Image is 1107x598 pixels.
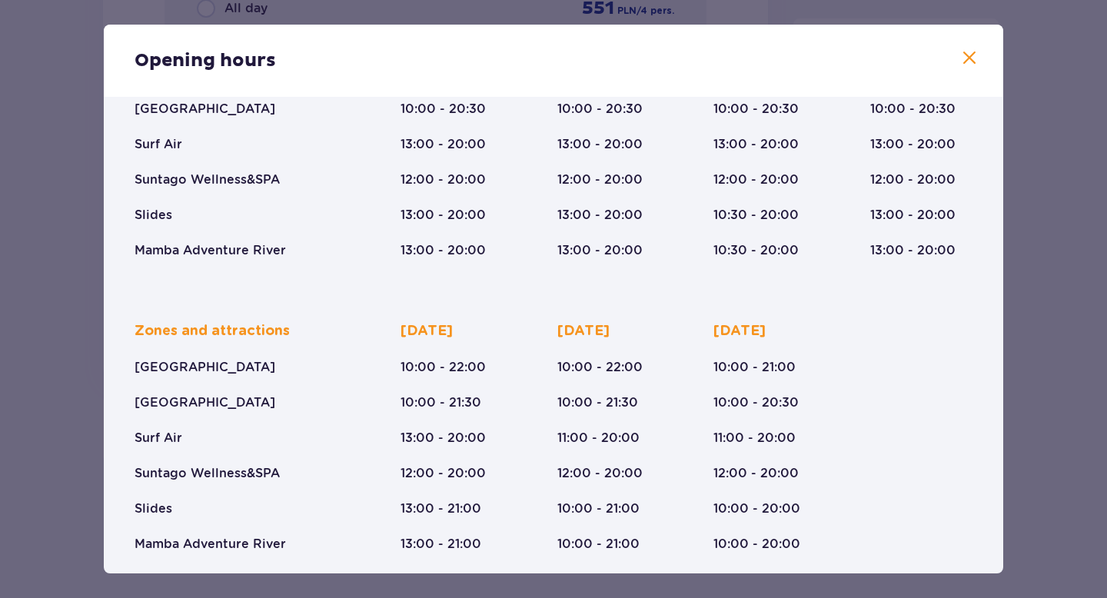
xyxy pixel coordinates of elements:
[135,359,275,376] p: [GEOGRAPHIC_DATA]
[557,500,640,517] p: 10:00 - 21:00
[401,359,486,376] p: 10:00 - 22:00
[135,394,275,411] p: [GEOGRAPHIC_DATA]
[713,465,799,482] p: 12:00 - 20:00
[713,242,799,259] p: 10:30 - 20:00
[713,136,799,153] p: 13:00 - 20:00
[713,430,796,447] p: 11:00 - 20:00
[401,465,486,482] p: 12:00 - 20:00
[135,536,286,553] p: Mamba Adventure River
[135,465,280,482] p: Suntago Wellness&SPA
[401,136,486,153] p: 13:00 - 20:00
[557,136,643,153] p: 13:00 - 20:00
[557,171,643,188] p: 12:00 - 20:00
[557,394,638,411] p: 10:00 - 21:30
[401,500,481,517] p: 13:00 - 21:00
[135,49,276,72] p: Opening hours
[713,322,766,341] p: [DATE]
[135,322,290,341] p: Zones and attractions
[135,430,182,447] p: Surf Air
[557,536,640,553] p: 10:00 - 21:00
[401,430,486,447] p: 13:00 - 20:00
[135,500,172,517] p: Slides
[401,171,486,188] p: 12:00 - 20:00
[870,101,956,118] p: 10:00 - 20:30
[713,394,799,411] p: 10:00 - 20:30
[401,207,486,224] p: 13:00 - 20:00
[557,322,610,341] p: [DATE]
[557,242,643,259] p: 13:00 - 20:00
[401,242,486,259] p: 13:00 - 20:00
[557,430,640,447] p: 11:00 - 20:00
[713,207,799,224] p: 10:30 - 20:00
[401,322,453,341] p: [DATE]
[713,171,799,188] p: 12:00 - 20:00
[557,207,643,224] p: 13:00 - 20:00
[135,136,182,153] p: Surf Air
[870,136,956,153] p: 13:00 - 20:00
[870,242,956,259] p: 13:00 - 20:00
[135,101,275,118] p: [GEOGRAPHIC_DATA]
[713,101,799,118] p: 10:00 - 20:30
[557,465,643,482] p: 12:00 - 20:00
[870,171,956,188] p: 12:00 - 20:00
[401,394,481,411] p: 10:00 - 21:30
[713,536,800,553] p: 10:00 - 20:00
[135,171,280,188] p: Suntago Wellness&SPA
[713,500,800,517] p: 10:00 - 20:00
[401,536,481,553] p: 13:00 - 21:00
[557,101,643,118] p: 10:00 - 20:30
[135,207,172,224] p: Slides
[401,101,486,118] p: 10:00 - 20:30
[557,359,643,376] p: 10:00 - 22:00
[713,359,796,376] p: 10:00 - 21:00
[870,207,956,224] p: 13:00 - 20:00
[135,242,286,259] p: Mamba Adventure River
